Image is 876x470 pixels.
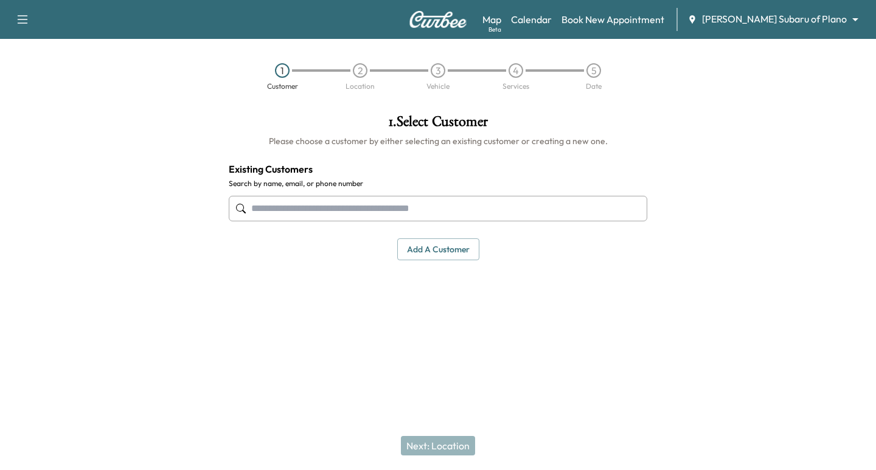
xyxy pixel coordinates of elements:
div: 5 [586,63,601,78]
a: Calendar [511,12,552,27]
div: Services [502,83,529,90]
label: Search by name, email, or phone number [229,179,647,188]
div: Customer [267,83,298,90]
a: MapBeta [482,12,501,27]
div: 3 [431,63,445,78]
div: Vehicle [426,83,450,90]
div: 2 [353,63,367,78]
img: Curbee Logo [409,11,467,28]
a: Book New Appointment [561,12,664,27]
button: Add a customer [397,238,479,261]
div: Beta [488,25,501,34]
span: [PERSON_NAME] Subaru of Plano [702,12,847,26]
h1: 1 . Select Customer [229,114,647,135]
div: 4 [509,63,523,78]
h6: Please choose a customer by either selecting an existing customer or creating a new one. [229,135,647,147]
h4: Existing Customers [229,162,647,176]
div: Date [586,83,602,90]
div: Location [346,83,375,90]
div: 1 [275,63,290,78]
